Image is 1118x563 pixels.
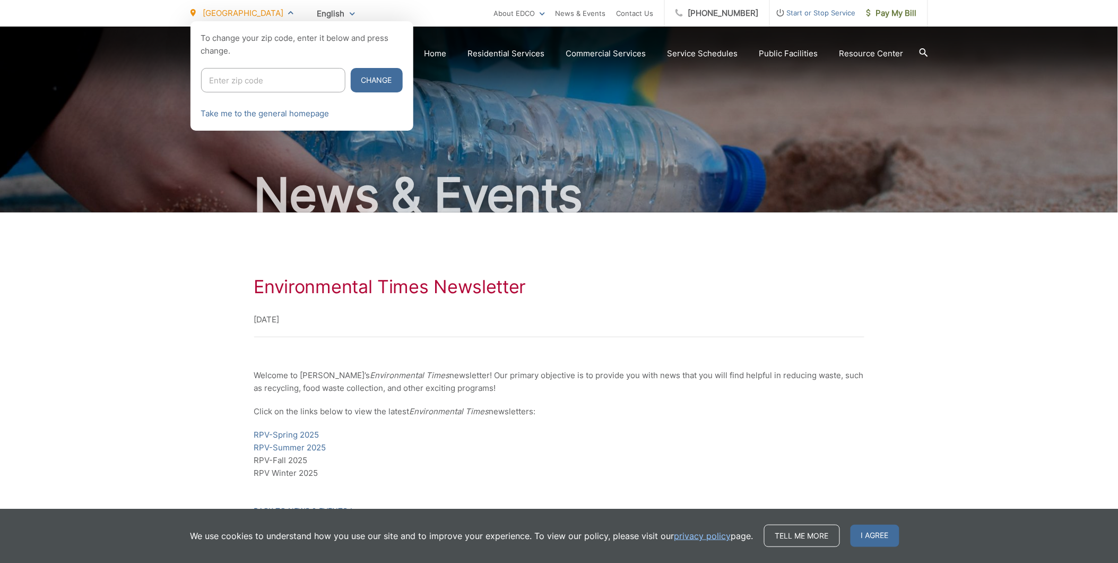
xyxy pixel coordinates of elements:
[494,7,545,20] a: About EDCO
[866,7,917,20] span: Pay My Bill
[556,7,606,20] a: News & Events
[201,107,330,120] a: Take me to the general homepage
[201,68,345,92] input: Enter zip code
[309,4,363,23] span: English
[201,32,403,57] p: To change your zip code, enter it below and press change.
[203,8,284,18] span: [GEOGRAPHIC_DATA]
[851,525,899,547] span: I agree
[764,525,840,547] a: Tell me more
[617,7,654,20] a: Contact Us
[351,68,403,92] button: Change
[674,530,731,542] a: privacy policy
[190,530,753,542] p: We use cookies to understand how you use our site and to improve your experience. To view our pol...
